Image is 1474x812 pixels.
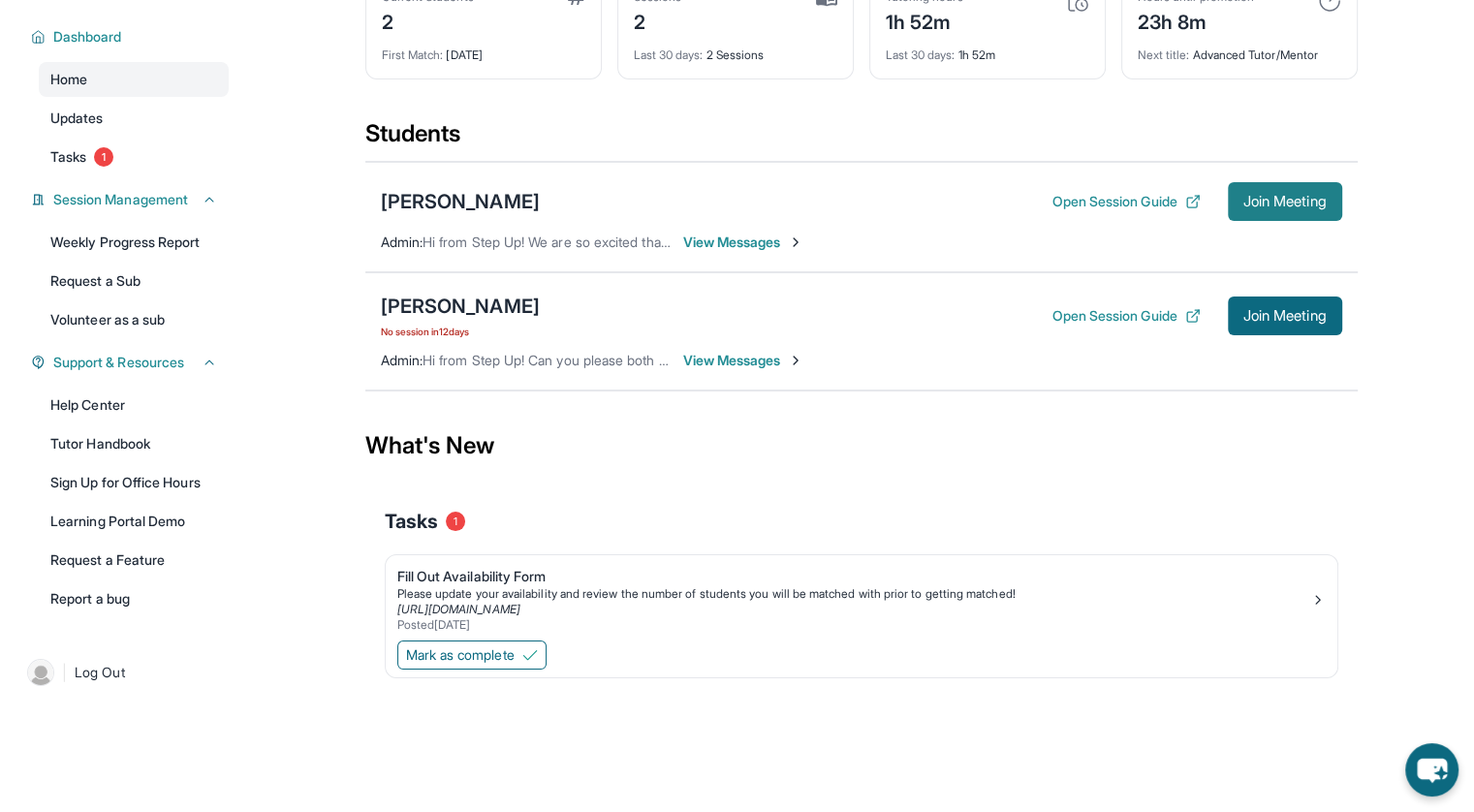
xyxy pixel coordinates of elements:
[406,645,515,665] span: Mark as complete
[39,264,229,298] a: Request a Sub
[446,512,465,531] span: 1
[886,36,1089,63] div: 1h 52m
[385,508,438,535] span: Tasks
[381,293,540,320] div: [PERSON_NAME]
[39,140,229,174] a: Tasks1
[39,543,229,578] a: Request a Feature
[397,640,547,670] button: Mark as complete
[683,233,804,252] span: View Messages
[683,351,804,370] span: View Messages
[365,118,1358,161] div: Students
[1051,306,1200,326] button: Open Session Guide
[382,47,444,62] span: First Match :
[39,101,229,136] a: Updates
[397,617,1310,633] div: Posted [DATE]
[53,190,188,209] span: Session Management
[75,663,125,682] span: Log Out
[634,5,682,36] div: 2
[1405,743,1458,796] button: chat-button
[53,353,184,372] span: Support & Resources
[381,234,423,250] span: Admin :
[886,47,956,62] span: Last 30 days :
[1138,5,1254,36] div: 23h 8m
[381,352,423,368] span: Admin :
[634,36,837,63] div: 2 Sessions
[46,353,217,372] button: Support & Resources
[39,225,229,260] a: Weekly Progress Report
[382,5,474,36] div: 2
[39,302,229,337] a: Volunteer as a sub
[39,581,229,616] a: Report a bug
[39,465,229,500] a: Sign Up for Office Hours
[46,190,217,209] button: Session Management
[39,504,229,539] a: Learning Portal Demo
[27,659,54,686] img: user-img
[397,586,1310,602] div: Please update your availability and review the number of students you will be matched with prior ...
[788,353,803,368] img: Chevron-Right
[634,47,704,62] span: Last 30 days :
[50,70,87,89] span: Home
[19,651,229,694] a: |Log Out
[39,426,229,461] a: Tutor Handbook
[50,109,104,128] span: Updates
[397,567,1310,586] div: Fill Out Availability Form
[53,27,122,47] span: Dashboard
[1138,36,1341,63] div: Advanced Tutor/Mentor
[1243,196,1327,207] span: Join Meeting
[381,188,540,215] div: [PERSON_NAME]
[1138,47,1190,62] span: Next title :
[522,647,538,663] img: Mark as complete
[39,62,229,97] a: Home
[50,147,86,167] span: Tasks
[39,388,229,422] a: Help Center
[382,36,585,63] div: [DATE]
[1051,192,1200,211] button: Open Session Guide
[788,234,803,250] img: Chevron-Right
[1228,297,1342,335] button: Join Meeting
[386,555,1337,637] a: Fill Out Availability FormPlease update your availability and review the number of students you w...
[1243,310,1327,322] span: Join Meeting
[886,5,963,36] div: 1h 52m
[62,661,67,684] span: |
[381,324,540,339] span: No session in 12 days
[365,403,1358,488] div: What's New
[397,602,520,616] a: [URL][DOMAIN_NAME]
[1228,182,1342,221] button: Join Meeting
[94,147,113,167] span: 1
[46,27,217,47] button: Dashboard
